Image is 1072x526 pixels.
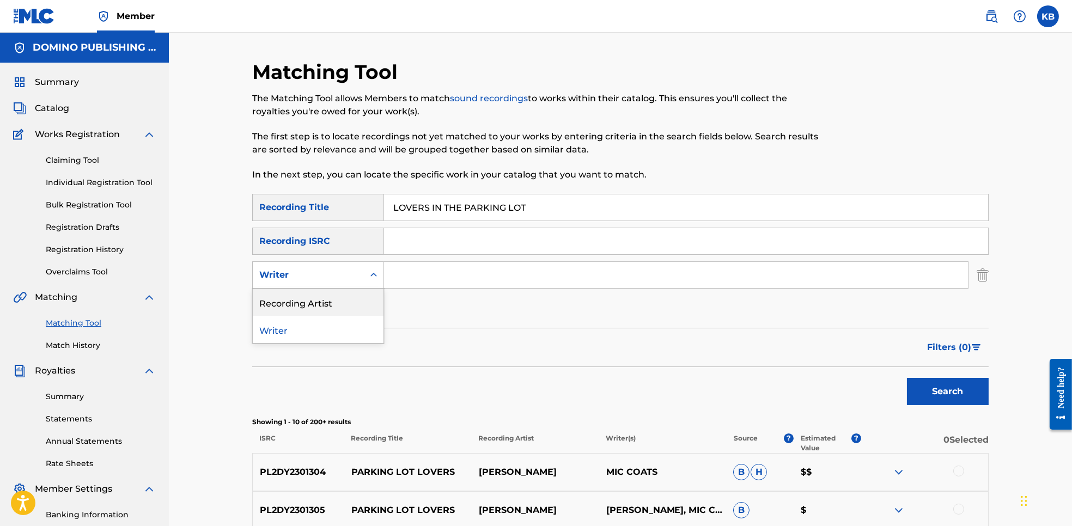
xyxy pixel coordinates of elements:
img: expand [143,128,156,141]
img: Royalties [13,364,26,377]
p: $ [794,504,861,517]
p: In the next step, you can locate the specific work in your catalog that you want to match. [252,168,819,181]
div: Drag [1021,485,1027,517]
p: [PERSON_NAME] [471,504,599,517]
span: Summary [35,76,79,89]
img: expand [143,364,156,377]
span: Member Settings [35,482,112,496]
iframe: Resource Center [1041,350,1072,438]
img: Summary [13,76,26,89]
a: Registration History [46,244,156,255]
img: filter [972,344,981,351]
img: Accounts [13,41,26,54]
span: Works Registration [35,128,120,141]
a: Matching Tool [46,317,156,329]
p: 0 Selected [861,433,989,453]
p: Source [734,433,758,453]
a: CatalogCatalog [13,102,69,115]
a: Individual Registration Tool [46,177,156,188]
img: Works Registration [13,128,27,141]
p: PL2DY2301304 [253,466,344,479]
div: Help [1009,5,1031,27]
h2: Matching Tool [252,60,403,84]
p: [PERSON_NAME] [471,466,599,479]
span: ? [851,433,861,443]
img: MLC Logo [13,8,55,24]
img: expand [892,466,905,479]
img: Member Settings [13,482,26,496]
img: Top Rightsholder [97,10,110,23]
a: Registration Drafts [46,222,156,233]
span: Matching [35,291,77,304]
iframe: Chat Widget [1018,474,1072,526]
img: Catalog [13,102,26,115]
span: Catalog [35,102,69,115]
img: expand [143,291,156,304]
img: expand [143,482,156,496]
a: Annual Statements [46,436,156,447]
span: Filters ( 0 ) [927,341,971,354]
img: search [985,10,998,23]
img: help [1013,10,1026,23]
a: Claiming Tool [46,155,156,166]
a: Bulk Registration Tool [46,199,156,211]
button: Search [907,378,989,405]
p: The Matching Tool allows Members to match to works within their catalog. This ensures you'll coll... [252,92,819,118]
p: Recording Artist [471,433,599,453]
p: PL2DY2301305 [253,504,344,517]
a: sound recordings [450,93,528,103]
h5: DOMINO PUBLISHING COMPANY [33,41,156,54]
div: User Menu [1037,5,1059,27]
div: Writer [253,316,383,343]
p: ISRC [252,433,344,453]
p: MIC COATS [599,466,726,479]
span: Member [117,10,155,22]
p: $$ [794,466,861,479]
p: Writer(s) [599,433,726,453]
span: B [733,464,750,480]
span: ? [784,433,794,443]
p: PARKING LOT LOVERS [344,504,472,517]
p: The first step is to locate recordings not yet matched to your works by entering criteria in the ... [252,130,819,156]
p: PARKING LOT LOVERS [344,466,472,479]
div: Writer [259,268,357,282]
p: Showing 1 - 10 of 200+ results [252,417,989,427]
span: H [751,464,767,480]
p: Estimated Value [801,433,851,453]
button: Filters (0) [921,334,989,361]
a: Statements [46,413,156,425]
a: SummarySummary [13,76,79,89]
img: expand [892,504,905,517]
p: [PERSON_NAME], MIC COATS [599,504,726,517]
span: Royalties [35,364,75,377]
img: Delete Criterion [977,261,989,289]
span: B [733,502,750,518]
a: Public Search [980,5,1002,27]
a: Banking Information [46,509,156,521]
img: Matching [13,291,27,304]
a: Match History [46,340,156,351]
a: Rate Sheets [46,458,156,469]
a: Summary [46,391,156,402]
p: Recording Title [344,433,471,453]
div: Recording Artist [253,289,383,316]
form: Search Form [252,194,989,411]
a: Overclaims Tool [46,266,156,278]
